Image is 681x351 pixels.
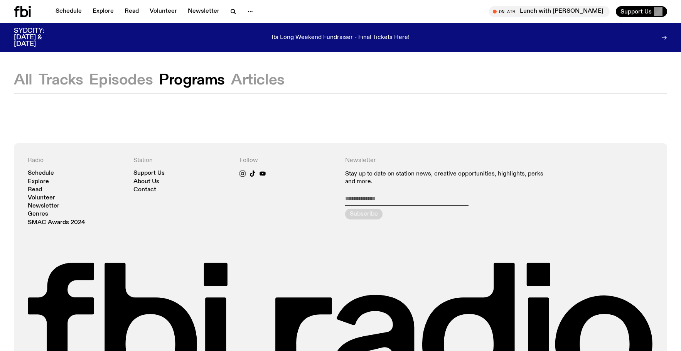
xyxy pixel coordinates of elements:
[28,170,54,176] a: Schedule
[133,157,230,164] h4: Station
[14,28,63,47] h3: SYDCITY: [DATE] & [DATE]
[28,179,49,185] a: Explore
[120,6,143,17] a: Read
[28,187,42,193] a: Read
[89,73,153,87] button: Episodes
[345,157,548,164] h4: Newsletter
[271,34,410,41] p: fbi Long Weekend Fundraiser - Final Tickets Here!
[28,195,55,201] a: Volunteer
[620,8,652,15] span: Support Us
[14,73,32,87] button: All
[159,73,225,87] button: Programs
[133,179,159,185] a: About Us
[88,6,118,17] a: Explore
[28,220,85,226] a: SMAC Awards 2024
[145,6,182,17] a: Volunteer
[39,73,83,87] button: Tracks
[489,6,610,17] button: On AirLunch with [PERSON_NAME]
[345,170,548,185] p: Stay up to date on station news, creative opportunities, highlights, perks and more.
[133,187,156,193] a: Contact
[183,6,224,17] a: Newsletter
[231,73,285,87] button: Articles
[28,157,124,164] h4: Radio
[51,6,86,17] a: Schedule
[28,203,59,209] a: Newsletter
[345,209,383,219] button: Subscribe
[28,211,48,217] a: Genres
[239,157,336,164] h4: Follow
[616,6,667,17] button: Support Us
[133,170,165,176] a: Support Us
